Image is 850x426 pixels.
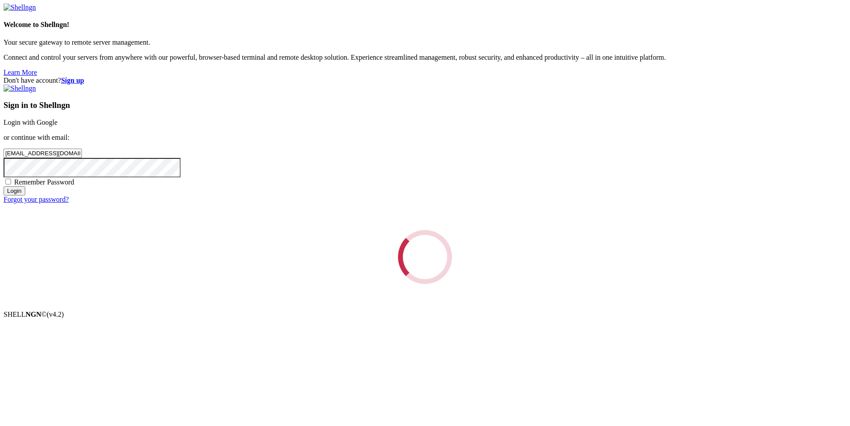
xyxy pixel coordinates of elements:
p: Your secure gateway to remote server management. [4,38,846,46]
input: Remember Password [5,179,11,184]
span: SHELL © [4,311,64,318]
span: 4.2.0 [47,311,64,318]
div: Don't have account? [4,77,846,84]
h3: Sign in to Shellngn [4,100,846,110]
a: Sign up [61,77,84,84]
span: Remember Password [14,178,74,186]
input: Login [4,186,25,196]
h4: Welcome to Shellngn! [4,21,846,29]
a: Learn More [4,69,37,76]
b: NGN [26,311,42,318]
div: Loading... [395,227,454,286]
a: Login with Google [4,119,58,126]
p: Connect and control your servers from anywhere with our powerful, browser-based terminal and remo... [4,54,846,61]
a: Forgot your password? [4,196,69,203]
p: or continue with email: [4,134,846,142]
img: Shellngn [4,4,36,12]
img: Shellngn [4,84,36,92]
input: Email address [4,149,82,158]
